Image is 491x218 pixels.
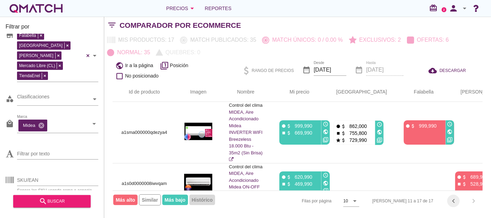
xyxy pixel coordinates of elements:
[395,82,447,102] th: Falabella: Not sorted. Activate to sort ascending.
[170,62,188,69] span: Posición
[125,72,159,80] span: No posicionado
[336,124,341,129] i: fiber_manual_record
[17,42,64,49] span: [GEOGRAPHIC_DATA]
[114,48,150,57] p: Normal: 35
[121,180,167,187] p: a1s0d0000008iwvqam
[17,188,98,193] div: Separe los SKU usando coma o espacio
[139,194,161,205] span: Similar
[411,123,416,129] i: attach_money
[17,63,57,69] span: Mercado Libre (CL)
[443,8,445,11] text: 2
[302,66,311,74] i: date_range
[323,121,328,127] i: access_time
[292,180,312,187] p: 469,990
[113,195,138,205] span: Más alto
[449,197,458,205] i: chevron_left
[346,137,367,144] p: 729,990
[90,120,98,128] i: arrow_drop_down
[457,175,462,180] i: fiber_manual_record
[462,175,467,180] i: attach_money
[286,130,292,136] i: attach_money
[346,123,367,130] p: 862,000
[281,130,286,136] i: stop
[17,73,42,79] span: TiendaEnel
[323,172,328,178] i: access_time
[428,66,440,75] i: cloud_download
[447,121,453,127] i: access_time
[323,180,328,186] i: public
[351,197,359,205] i: arrow_drop_down
[113,82,176,102] th: Id de producto: Not sorted.
[341,131,346,136] i: attach_money
[457,181,462,187] i: stop
[447,137,453,143] i: filter_3
[414,36,449,44] p: Ofertas: 6
[17,32,38,39] span: Falabella
[184,174,212,191] img: a1s0d0000008iwvqam_190.jpg
[286,175,292,180] i: attach_money
[221,82,271,102] th: Nombre: Not sorted.
[189,195,215,205] span: Histórico
[232,191,359,211] div: Filas por página
[404,34,452,46] button: Ofertas: 6
[467,180,488,187] p: 528,990
[39,197,47,205] i: search
[416,122,437,129] p: 999,990
[447,3,460,13] i: person
[125,62,153,69] span: Ir a la página
[346,34,404,46] button: Exclusivos: 2
[115,62,124,70] i: public
[377,137,382,143] i: filter_2
[341,124,346,129] i: attach_money
[286,181,292,187] i: attach_money
[259,34,346,46] button: Match únicos: 0 / 0.00 %
[19,197,85,205] div: buscar
[271,82,322,102] th: Mi precio: Not sorted. Activate to sort ascending.
[281,123,286,129] i: fiber_manual_record
[6,23,98,34] h3: Filtrar por
[281,181,286,187] i: stop
[205,4,231,13] span: Reportes
[292,173,312,180] p: 620,990
[161,1,202,15] button: Precios
[336,138,341,143] i: star
[357,36,401,44] p: Exclusivos: 2
[229,163,263,170] p: Control del clima
[423,64,472,77] button: DESCARGAR
[115,72,124,80] i: check_box_outline_blank
[8,1,64,15] a: white-qmatch-logo
[467,173,488,180] p: 689,990
[447,129,453,135] i: public
[292,129,312,136] p: 669,990
[377,129,382,135] i: public
[84,30,91,82] div: Clear all
[229,171,260,203] a: MIDEA, Aire Acondicionado Midea ON-OFF Aurora 18.000 Btu - 35m2
[336,131,341,136] i: stop
[341,138,346,143] i: attach_money
[323,129,328,135] i: public
[323,137,328,143] i: filter_1
[6,120,14,128] i: local_mall
[229,110,263,162] a: MIDEA, Aire Acondicionado Midea INVERTER WIFI Breezeless 18.000 Btu - 35m2 (Sin Brisa)
[229,102,263,109] p: Control del clima
[460,4,469,13] i: arrow_drop_down
[322,82,395,102] th: Paris: Not sorted. Activate to sort ascending.
[17,53,55,59] span: [PERSON_NAME]
[6,95,14,103] i: category
[269,36,343,44] p: Match únicos: 0 / 0.00 %
[406,123,411,129] i: fiber_manual_record
[440,67,466,74] span: DESCARGAR
[286,123,292,129] i: attach_money
[292,122,312,129] p: 999,990
[323,188,328,194] i: filter_1
[121,129,167,136] p: a1sma000000qdezya4
[346,130,367,137] p: 755,800
[38,122,45,129] i: cancel
[120,20,241,31] h2: Comparador por eCommerce
[176,82,221,102] th: Imagen: Not sorted.
[462,181,467,187] i: attach_money
[6,31,14,39] i: store
[281,175,286,180] i: fiber_manual_record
